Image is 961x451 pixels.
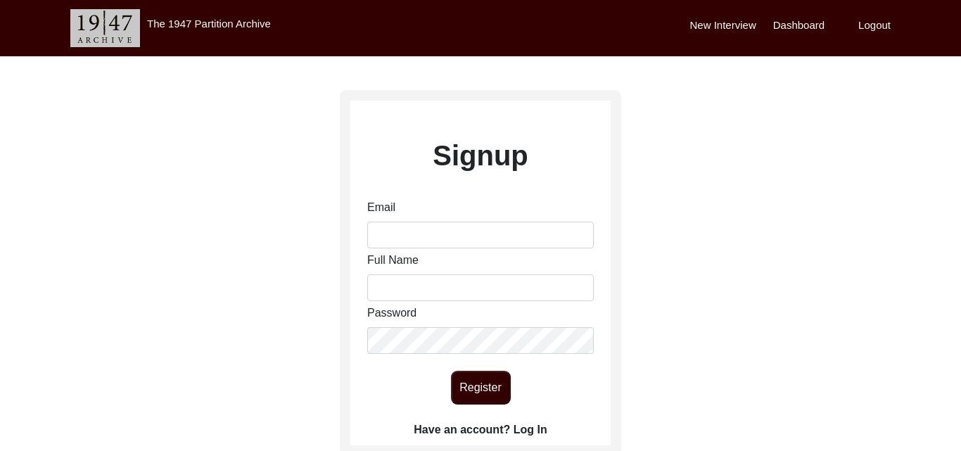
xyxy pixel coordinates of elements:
[690,18,756,34] label: New Interview
[773,18,825,34] label: Dashboard
[858,18,891,34] label: Logout
[147,18,271,30] label: The 1947 Partition Archive
[367,252,419,269] label: Full Name
[414,421,547,438] label: Have an account? Log In
[70,9,140,47] img: header-logo.png
[433,134,528,177] label: Signup
[451,371,511,405] button: Register
[367,305,416,322] label: Password
[367,199,395,216] label: Email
